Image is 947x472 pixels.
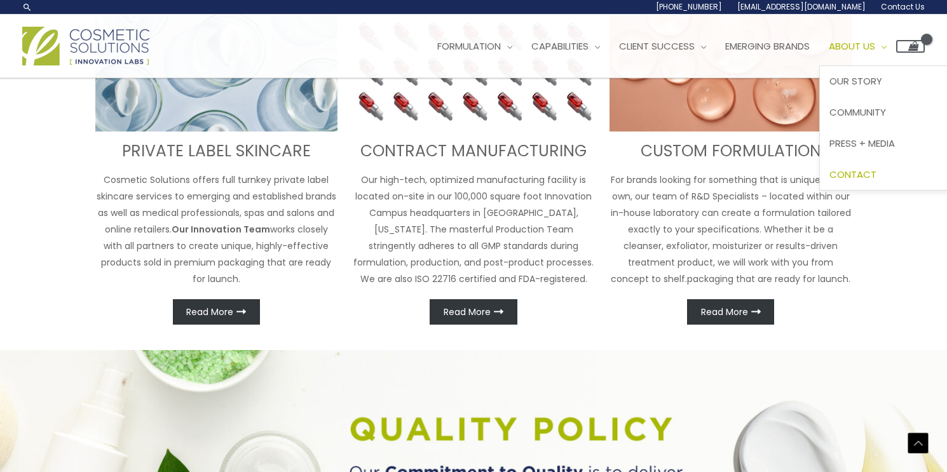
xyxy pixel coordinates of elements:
p: For brands looking for something that is uniquely their own, our team of R&D Specialists – locate... [610,172,852,287]
a: Formulation [428,27,522,65]
span: Community [829,105,886,119]
strong: Our Innovation Team [172,223,270,236]
a: Capabilities [522,27,610,65]
h3: CUSTOM FORMULATION [610,141,852,162]
span: [EMAIL_ADDRESS][DOMAIN_NAME] [737,1,866,12]
span: Press + Media [829,137,895,150]
span: Capabilities [531,39,589,53]
span: Contact [829,168,876,181]
span: Formulation [437,39,501,53]
span: About Us [829,39,875,53]
a: Search icon link [22,2,32,12]
span: Read More [444,307,491,316]
span: Read More [701,307,748,316]
span: Contact Us [881,1,925,12]
img: Cosmetic Solutions Logo [22,27,149,65]
a: Client Success [610,27,716,65]
a: About Us [819,27,896,65]
span: Client Success [619,39,695,53]
span: Our Story [829,74,882,88]
h3: CONTRACT MANUFACTURING [353,141,595,162]
a: Emerging Brands [716,27,819,65]
a: Read More [687,299,774,325]
p: Our high-tech, optimized manufacturing facility is located on-site in our 100,000 square foot Inn... [353,172,595,287]
h3: PRIVATE LABEL SKINCARE [95,141,337,162]
a: View Shopping Cart, empty [896,40,925,53]
a: Read More [173,299,260,325]
span: Read More [186,307,233,316]
span: [PHONE_NUMBER] [656,1,722,12]
span: Emerging Brands [725,39,810,53]
nav: Site Navigation [418,27,925,65]
p: Cosmetic Solutions offers full turnkey private label skincare services to emerging and establishe... [95,172,337,287]
a: Read More [430,299,517,325]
